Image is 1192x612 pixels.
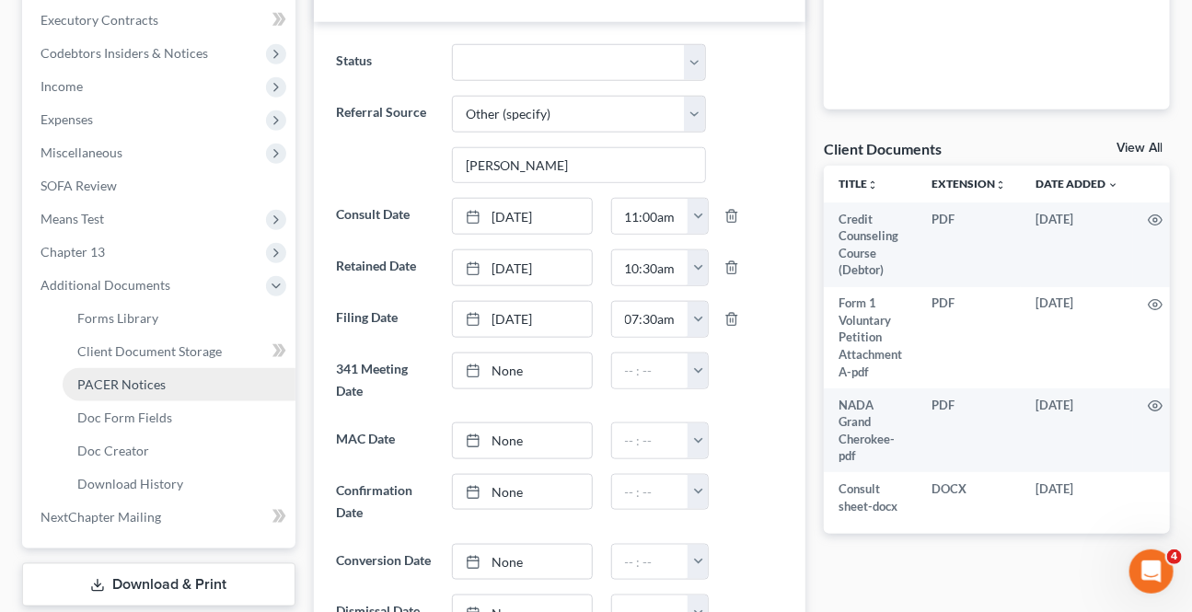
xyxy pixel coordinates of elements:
a: PACER Notices [63,368,295,401]
td: [DATE] [1021,388,1133,473]
i: unfold_more [995,179,1006,191]
input: -- : -- [612,475,689,510]
span: Chapter 13 [41,244,105,260]
td: [DATE] [1021,472,1133,523]
td: [DATE] [1021,287,1133,388]
span: Miscellaneous [41,144,122,160]
span: SOFA Review [41,178,117,193]
a: Date Added expand_more [1036,177,1118,191]
input: -- : -- [612,199,689,234]
label: Confirmation Date [327,474,444,529]
span: Executory Contracts [41,12,158,28]
a: View All [1117,142,1163,155]
label: 341 Meeting Date [327,352,444,408]
td: NADA Grand Cherokee-pdf [824,388,917,473]
a: Doc Creator [63,434,295,468]
label: MAC Date [327,422,444,459]
i: expand_more [1107,179,1118,191]
a: Client Document Storage [63,335,295,368]
i: unfold_more [867,179,878,191]
a: Download History [63,468,295,501]
label: Referral Source [327,96,444,184]
label: Consult Date [327,198,444,235]
span: Means Test [41,211,104,226]
a: Forms Library [63,302,295,335]
span: 4 [1167,549,1182,564]
label: Status [327,44,444,81]
a: Titleunfold_more [839,177,878,191]
span: Doc Form Fields [77,410,172,425]
input: -- : -- [612,302,689,337]
a: None [453,475,591,510]
td: PDF [917,388,1021,473]
a: [DATE] [453,199,591,234]
span: Codebtors Insiders & Notices [41,45,208,61]
iframe: Intercom live chat [1129,549,1174,594]
input: -- : -- [612,545,689,580]
input: -- : -- [612,250,689,285]
div: Client Documents [824,139,942,158]
a: NextChapter Mailing [26,501,295,534]
span: Doc Creator [77,443,149,458]
span: Additional Documents [41,277,170,293]
td: Consult sheet-docx [824,472,917,523]
label: Conversion Date [327,544,444,581]
a: Executory Contracts [26,4,295,37]
span: Forms Library [77,310,158,326]
input: -- : -- [612,353,689,388]
a: SOFA Review [26,169,295,202]
td: [DATE] [1021,202,1133,287]
span: Client Document Storage [77,343,222,359]
input: Other Referral Source [453,148,704,183]
td: Form 1 Voluntary Petition Attachment A-pdf [824,287,917,388]
a: Doc Form Fields [63,401,295,434]
span: PACER Notices [77,376,166,392]
td: Credit Counseling Course (Debtor) [824,202,917,287]
a: None [453,423,591,458]
a: Extensionunfold_more [932,177,1006,191]
span: NextChapter Mailing [41,509,161,525]
a: None [453,545,591,580]
a: [DATE] [453,250,591,285]
a: [DATE] [453,302,591,337]
span: Income [41,78,83,94]
td: DOCX [917,472,1021,523]
span: Download History [77,476,183,491]
label: Filing Date [327,301,444,338]
span: Expenses [41,111,93,127]
label: Retained Date [327,249,444,286]
td: PDF [917,202,1021,287]
td: PDF [917,287,1021,388]
a: None [453,353,591,388]
input: -- : -- [612,423,689,458]
a: Download & Print [22,563,295,606]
